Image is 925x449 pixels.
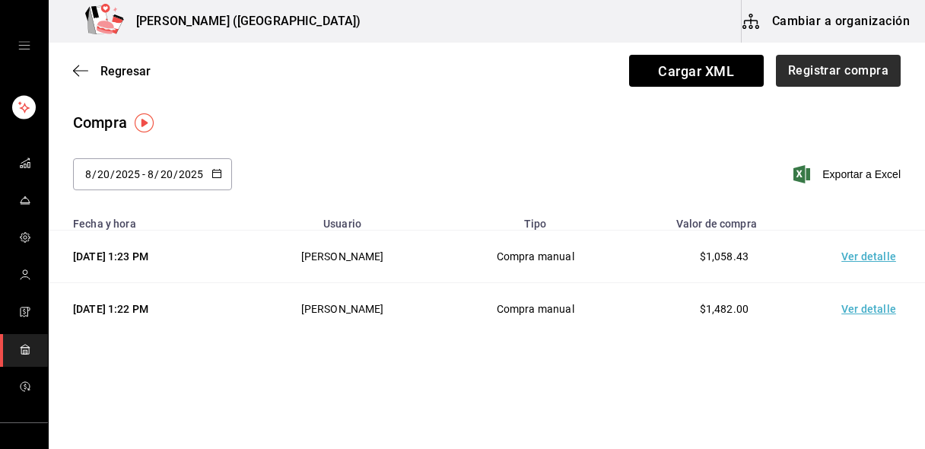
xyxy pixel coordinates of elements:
td: Ver detalle [819,283,925,336]
input: Day [160,168,173,180]
span: / [173,168,178,180]
input: Month [147,168,154,180]
td: Ver detalle [819,231,925,283]
span: $1,482.00 [700,303,749,315]
input: Month [84,168,92,180]
div: Compra [73,111,127,134]
input: Year [178,168,204,180]
span: Cargar XML [629,55,764,87]
td: [PERSON_NAME] [243,231,440,283]
button: open drawer [18,40,30,52]
input: Day [97,168,110,180]
th: Fecha y hora [49,209,243,231]
td: Compra manual [441,283,630,336]
img: Tooltip marker [135,113,154,132]
input: Year [115,168,141,180]
td: [PERSON_NAME] [243,283,440,336]
button: Exportar a Excel [796,165,901,183]
span: Regresar [100,64,151,78]
span: / [92,168,97,180]
td: Compra manual [441,231,630,283]
button: Registrar compra [776,55,901,87]
span: / [110,168,115,180]
div: [DATE] 1:23 PM [73,249,225,264]
div: [DATE] 1:22 PM [73,301,225,317]
th: Tipo [441,209,630,231]
th: Valor de compra [630,209,819,231]
span: / [154,168,159,180]
span: $1,058.43 [700,250,749,263]
h3: [PERSON_NAME] ([GEOGRAPHIC_DATA]) [124,12,361,30]
button: Regresar [73,64,151,78]
th: Usuario [243,209,440,231]
span: - [142,168,145,180]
